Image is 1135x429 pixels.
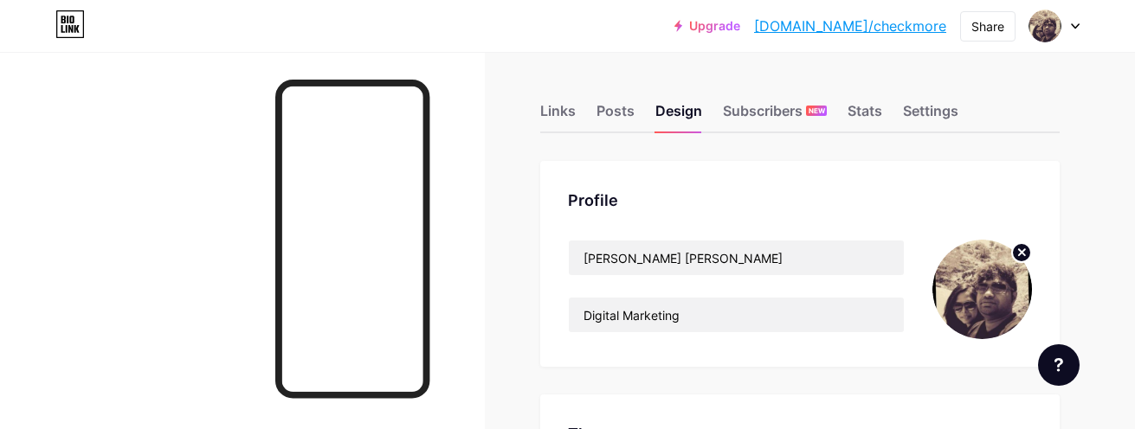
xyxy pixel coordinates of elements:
[569,298,904,332] input: Bio
[674,19,740,33] a: Upgrade
[655,100,702,131] div: Design
[903,100,958,131] div: Settings
[569,240,904,275] input: Name
[971,17,1004,35] div: Share
[848,100,882,131] div: Stats
[932,240,1032,339] img: checkmore
[809,106,825,116] span: NEW
[723,100,827,131] div: Subscribers
[754,16,946,36] a: [DOMAIN_NAME]/checkmore
[1029,10,1061,42] img: checkmore
[597,100,635,131] div: Posts
[568,189,1032,212] div: Profile
[540,100,576,131] div: Links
